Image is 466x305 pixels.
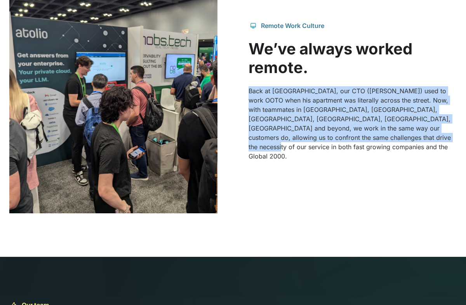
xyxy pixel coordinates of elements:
h2: We’ve always worked remote. [249,40,457,77]
div: Remote Work Culture [261,21,324,30]
iframe: Chat Widget [427,268,466,305]
p: Back at [GEOGRAPHIC_DATA], our CTO ([PERSON_NAME]) used to work OOTO when his apartment was liter... [249,86,457,161]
